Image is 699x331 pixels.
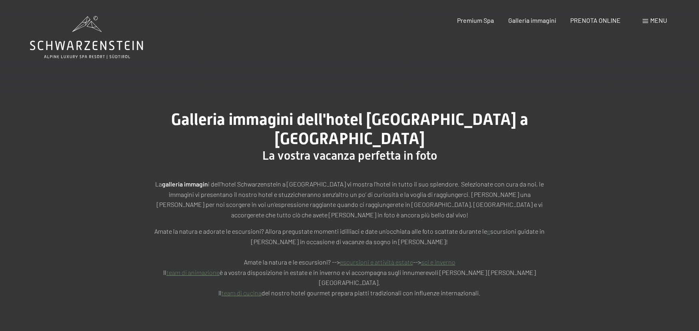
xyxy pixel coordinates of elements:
span: Galleria immagini dell'hotel [GEOGRAPHIC_DATA] a [GEOGRAPHIC_DATA] [171,110,528,148]
a: PRENOTA ONLINE [570,16,621,24]
p: Amate la natura e adorate le escursioni? Allora pregustate momenti idilliaci e date un’occhiata a... [150,226,549,298]
strong: galleria immagin [162,180,208,188]
a: team di cucina [222,289,262,297]
a: Premium Spa [457,16,494,24]
p: La i dell’hotel Schwarzenstein a [GEOGRAPHIC_DATA] vi mostra l’hotel in tutto il suo splendore. S... [150,179,549,220]
a: e [487,227,490,235]
span: La vostra vacanza perfetta in foto [262,148,437,162]
a: sci e inverno [421,258,455,266]
a: Galleria immagini [508,16,556,24]
span: Menu [650,16,667,24]
a: escursioni e attività estate [340,258,413,266]
a: team di animazione [166,269,220,276]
